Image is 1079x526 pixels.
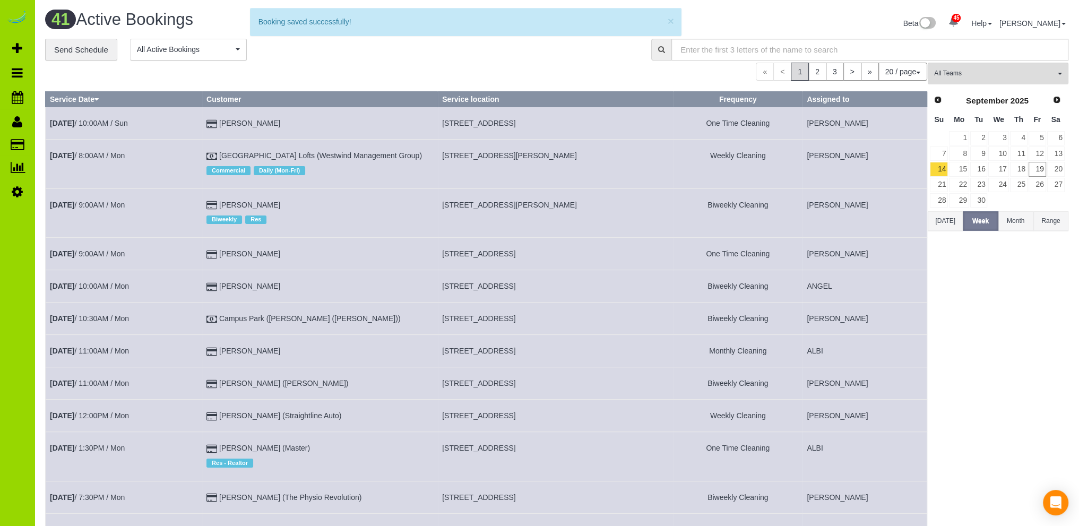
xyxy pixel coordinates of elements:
[802,303,927,335] td: Assigned to
[202,140,438,188] td: Customer
[802,335,927,367] td: Assigned to
[50,411,74,420] b: [DATE]
[219,444,310,452] a: [PERSON_NAME] (Master)
[45,10,76,29] span: 41
[918,17,936,31] img: New interface
[219,249,280,258] a: [PERSON_NAME]
[46,400,202,432] td: Schedule date
[1029,146,1046,161] a: 12
[442,119,515,127] span: [STREET_ADDRESS]
[50,314,74,323] b: [DATE]
[826,63,844,81] a: 3
[50,249,74,258] b: [DATE]
[50,201,125,209] a: [DATE]/ 9:00AM / Mon
[943,11,964,34] a: 45
[903,19,936,28] a: Beta
[808,63,826,81] a: 2
[202,400,438,432] td: Customer
[206,153,217,160] i: Check Payment
[219,347,280,355] a: [PERSON_NAME]
[46,303,202,335] td: Schedule date
[442,201,577,209] span: [STREET_ADDRESS][PERSON_NAME]
[988,146,1008,161] a: 10
[674,432,802,481] td: Frequency
[50,347,129,355] a: [DATE]/ 11:00AM / Mon
[442,151,577,160] span: [STREET_ADDRESS][PERSON_NAME]
[206,283,217,291] i: Credit Card Payment
[970,162,988,176] a: 16
[219,379,349,387] a: [PERSON_NAME] ([PERSON_NAME])
[206,166,251,175] span: Commercial
[671,39,1068,61] input: Enter the first 3 letters of the name to search
[438,303,674,335] td: Service location
[206,413,217,420] i: Credit Card Payment
[6,11,28,25] a: Automaid Logo
[206,120,217,128] i: Credit Card Payment
[202,481,438,513] td: Customer
[934,115,944,124] span: Sunday
[438,188,674,237] td: Service location
[206,459,253,467] span: Res - Realtor
[952,14,961,22] span: 45
[1029,131,1046,145] a: 5
[50,119,74,127] b: [DATE]
[756,63,774,81] span: «
[219,493,361,502] a: [PERSON_NAME] (The Physio Revolution)
[46,188,202,237] td: Schedule date
[442,379,515,387] span: [STREET_ADDRESS]
[802,270,927,303] td: Assigned to
[1010,162,1028,176] a: 18
[773,63,791,81] span: <
[219,151,422,160] a: [GEOGRAPHIC_DATA] Lofts (Westwind Management Group)
[802,188,927,237] td: Assigned to
[1011,96,1029,105] span: 2025
[219,282,280,290] a: [PERSON_NAME]
[45,39,117,61] a: Send Schedule
[1049,93,1064,108] a: Next
[1051,115,1060,124] span: Saturday
[438,107,674,140] td: Service location
[674,367,802,400] td: Frequency
[878,63,927,81] button: 20 / page
[674,335,802,367] td: Frequency
[802,432,927,481] td: Assigned to
[202,92,438,107] th: Customer
[1010,178,1028,192] a: 25
[930,146,948,161] a: 7
[988,162,1008,176] a: 17
[802,238,927,270] td: Assigned to
[988,131,1008,145] a: 3
[46,335,202,367] td: Schedule date
[802,481,927,513] td: Assigned to
[1047,131,1065,145] a: 6
[674,481,802,513] td: Frequency
[245,215,266,224] span: Res
[949,131,969,145] a: 1
[949,146,969,161] a: 8
[928,63,1068,84] button: All Teams
[438,432,674,481] td: Service location
[46,140,202,188] td: Schedule date
[202,367,438,400] td: Customer
[438,92,674,107] th: Service location
[930,193,948,208] a: 28
[861,63,879,81] a: »
[50,493,125,502] a: [DATE]/ 7:30PM / Mon
[50,282,74,290] b: [DATE]
[442,314,515,323] span: [STREET_ADDRESS]
[802,400,927,432] td: Assigned to
[202,188,438,237] td: Customer
[802,107,927,140] td: Assigned to
[674,238,802,270] td: Frequency
[999,19,1066,28] a: [PERSON_NAME]
[50,282,129,290] a: [DATE]/ 10:00AM / Mon
[438,140,674,188] td: Service location
[674,270,802,303] td: Frequency
[928,63,1068,79] ol: All Teams
[674,400,802,432] td: Frequency
[50,119,128,127] a: [DATE]/ 10:00AM / Sun
[438,367,674,400] td: Service location
[438,481,674,513] td: Service location
[438,238,674,270] td: Service location
[219,201,280,209] a: [PERSON_NAME]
